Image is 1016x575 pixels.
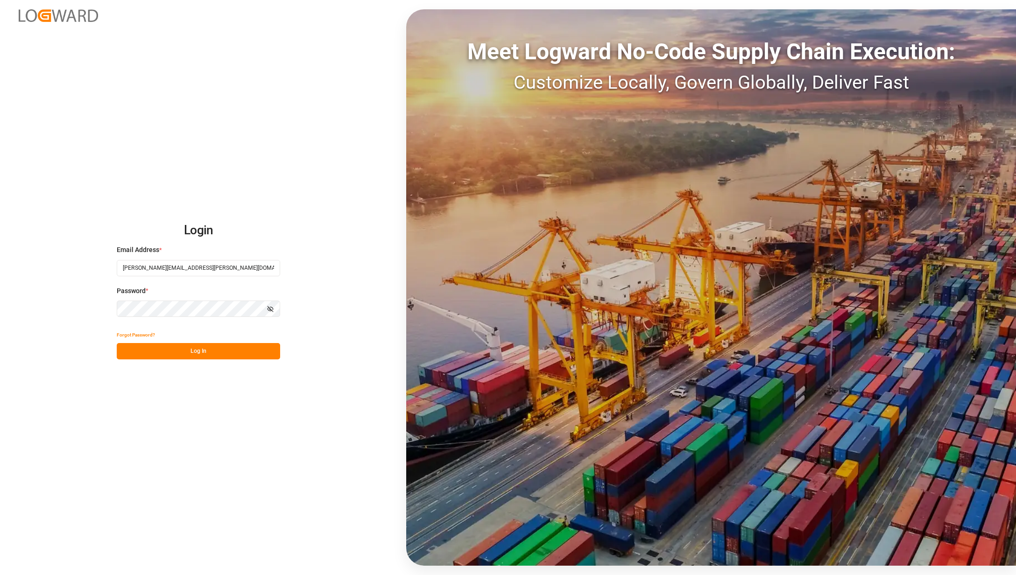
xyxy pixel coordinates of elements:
[406,69,1016,97] div: Customize Locally, Govern Globally, Deliver Fast
[117,216,280,245] h2: Login
[117,327,155,343] button: Forgot Password?
[117,286,146,296] span: Password
[19,9,98,22] img: Logward_new_orange.png
[117,343,280,359] button: Log In
[117,245,159,255] span: Email Address
[117,260,280,276] input: Enter your email
[406,35,1016,69] div: Meet Logward No-Code Supply Chain Execution:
